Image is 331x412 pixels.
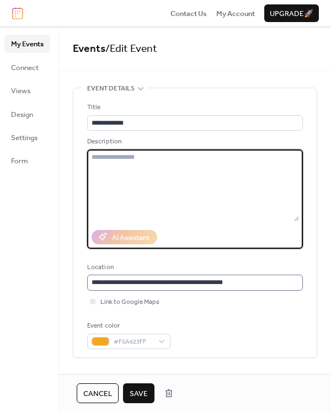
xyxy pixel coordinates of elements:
[270,8,313,19] span: Upgrade 🚀
[11,39,44,50] span: My Events
[83,388,112,399] span: Cancel
[11,109,33,120] span: Design
[87,371,134,382] span: Date and time
[216,8,255,19] a: My Account
[73,39,105,59] a: Events
[87,262,301,273] div: Location
[4,105,50,123] a: Design
[4,58,50,76] a: Connect
[170,8,207,19] a: Contact Us
[105,39,157,59] span: / Edit Event
[4,129,50,146] a: Settings
[87,136,301,147] div: Description
[12,7,23,19] img: logo
[11,132,38,143] span: Settings
[123,383,154,403] button: Save
[4,35,50,52] a: My Events
[4,152,50,169] a: Form
[100,297,159,308] span: Link to Google Maps
[264,4,319,22] button: Upgrade🚀
[11,156,28,167] span: Form
[87,83,135,94] span: Event details
[11,62,39,73] span: Connect
[4,82,50,99] a: Views
[114,336,153,347] span: #F5A623FF
[87,320,168,331] div: Event color
[77,383,119,403] button: Cancel
[130,388,148,399] span: Save
[87,102,301,113] div: Title
[11,85,30,97] span: Views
